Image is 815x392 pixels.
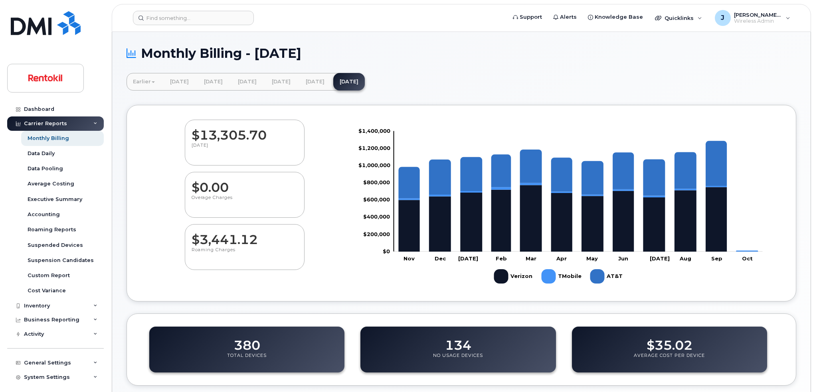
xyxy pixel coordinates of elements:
[556,255,567,261] tspan: Apr
[496,255,507,261] tspan: Feb
[647,330,692,353] dd: $35.02
[227,353,267,367] p: Total Devices
[363,196,390,203] tspan: $600,000
[358,162,390,168] tspan: $1,000,000
[494,266,534,287] g: Verizon
[192,225,298,247] dd: $3,441.12
[127,46,796,60] h1: Monthly Billing - [DATE]
[679,255,691,261] tspan: Aug
[299,73,331,91] a: [DATE]
[363,230,390,237] tspan: $200,000
[358,127,763,286] g: Chart
[618,255,628,261] tspan: Jun
[192,195,298,209] p: Overage Charges
[445,330,471,353] dd: 134
[399,141,758,250] g: AT&T
[164,73,195,91] a: [DATE]
[494,266,623,287] g: Legend
[198,73,229,91] a: [DATE]
[542,266,582,287] g: TMobile
[587,255,598,261] tspan: May
[192,172,298,195] dd: $0.00
[358,144,390,151] tspan: $1,200,000
[742,255,753,261] tspan: Oct
[526,255,536,261] tspan: Mar
[192,120,298,142] dd: $13,305.70
[590,266,623,287] g: AT&T
[399,185,758,252] g: Verizon
[192,142,298,157] p: [DATE]
[265,73,297,91] a: [DATE]
[433,353,483,367] p: No Usage Devices
[333,73,365,91] a: [DATE]
[192,247,298,261] p: Roaming Charges
[383,248,390,254] tspan: $0
[363,179,390,185] tspan: $800,000
[634,353,705,367] p: Average Cost Per Device
[363,213,390,220] tspan: $400,000
[650,255,670,261] tspan: [DATE]
[231,73,263,91] a: [DATE]
[711,255,722,261] tspan: Sep
[358,127,390,134] tspan: $1,400,000
[234,330,260,353] dd: 380
[435,255,446,261] tspan: Dec
[458,255,478,261] tspan: [DATE]
[404,255,415,261] tspan: Nov
[127,73,161,91] a: Earlier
